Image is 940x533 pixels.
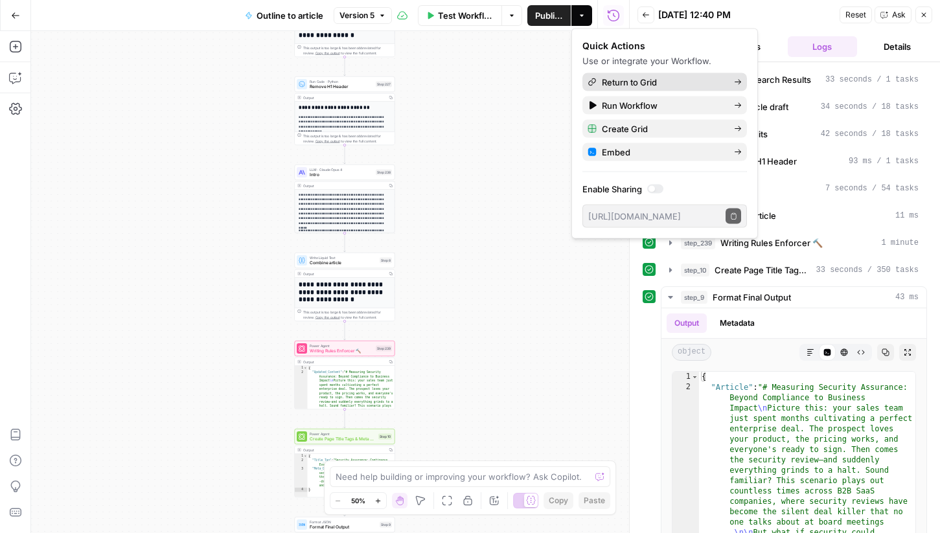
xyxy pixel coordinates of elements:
[418,5,501,26] button: Test Workflow
[681,291,707,304] span: step_9
[310,519,377,525] span: Format JSON
[310,436,376,442] span: Create Page Title Tags & Meta Descriptions
[720,73,811,86] span: Google Search Results
[303,45,392,56] div: This output is too large & has been abbreviated for review. to view the full content.
[295,488,308,492] div: 4
[840,6,872,23] button: Reset
[310,84,373,90] span: Remove H1 Header
[535,9,563,22] span: Publish
[661,232,926,253] button: 1 minute
[579,492,610,509] button: Paste
[344,57,346,76] g: Edge from step_226 to step_227
[544,492,573,509] button: Copy
[584,495,605,506] span: Paste
[582,40,747,52] div: Quick Actions
[295,459,308,467] div: 2
[303,359,385,365] div: Output
[661,124,926,144] button: 42 seconds / 18 tasks
[310,343,373,348] span: Power Agent
[303,448,385,453] div: Output
[378,434,392,440] div: Step 10
[303,271,385,277] div: Output
[310,524,377,530] span: Format Final Output
[344,409,346,428] g: Edge from step_239 to step_10
[376,346,392,352] div: Step 239
[295,467,308,488] div: 3
[715,264,811,277] span: Create Page Title Tags & Meta Descriptions
[310,260,377,266] span: Combine article
[310,255,377,260] span: Write Liquid Text
[661,205,926,226] button: 11 ms
[380,522,392,528] div: Step 9
[849,155,919,167] span: 93 ms / 1 tasks
[895,210,919,221] span: 11 ms
[303,310,392,320] div: This output is too large & has been abbreviated for review. to view the full content.
[315,139,340,143] span: Copy the output
[672,372,699,382] div: 1
[602,146,724,159] span: Embed
[582,183,747,196] label: Enable Sharing
[438,9,494,22] span: Test Workflow
[310,79,373,84] span: Run Code · Python
[667,313,707,333] button: Output
[821,128,919,140] span: 42 seconds / 18 tasks
[881,237,919,249] span: 1 minute
[310,172,373,178] span: Intro
[344,497,346,516] g: Edge from step_10 to step_9
[303,183,385,188] div: Output
[310,348,373,354] span: Writing Rules Enforcer 🔨
[602,122,724,135] span: Create Grid
[310,167,373,172] span: LLM · Claude Opus 4
[602,99,724,112] span: Run Workflow
[661,96,926,117] button: 34 seconds / 18 tasks
[257,9,323,22] span: Outline to article
[351,495,365,506] span: 50%
[376,82,392,87] div: Step 227
[602,76,724,89] span: Return to Grid
[661,151,926,172] button: 93 ms / 1 tasks
[661,178,926,199] button: 7 seconds / 54 tasks
[344,233,346,252] g: Edge from step_238 to step_8
[315,51,340,55] span: Copy the output
[681,236,715,249] span: step_239
[344,321,346,340] g: Edge from step_8 to step_239
[821,101,919,113] span: 34 seconds / 18 tasks
[720,155,797,168] span: Remove H1 Header
[344,145,346,164] g: Edge from step_227 to step_238
[315,315,340,319] span: Copy the output
[334,7,392,24] button: Version 5
[237,5,331,26] button: Outline to article
[295,454,308,459] div: 1
[713,291,791,304] span: Format Final Output
[825,74,919,85] span: 33 seconds / 1 tasks
[681,264,709,277] span: step_10
[712,313,762,333] button: Metadata
[304,454,308,459] span: Toggle code folding, rows 1 through 4
[661,260,926,280] button: 33 seconds / 350 tasks
[720,236,823,249] span: Writing Rules Enforcer 🔨
[380,258,392,264] div: Step 8
[339,10,374,21] span: Version 5
[862,36,932,57] button: Details
[895,291,919,303] span: 43 ms
[376,170,392,176] div: Step 238
[582,56,711,66] span: Use or integrate your Workflow.
[892,9,906,21] span: Ask
[303,133,392,144] div: This output is too large & has been abbreviated for review. to view the full content.
[691,372,698,382] span: Toggle code folding, rows 1 through 5
[527,5,571,26] button: Publish
[672,344,711,361] span: object
[825,183,919,194] span: 7 seconds / 54 tasks
[788,36,858,57] button: Logs
[549,495,568,506] span: Copy
[845,9,866,21] span: Reset
[310,431,376,437] span: Power Agent
[303,95,385,100] div: Output
[661,287,926,308] button: 43 ms
[295,341,395,409] div: Power AgentWriting Rules Enforcer 🔨Step 239Output{ "Updated_Content":"# Measuring Security Assura...
[304,366,308,370] span: Toggle code folding, rows 1 through 3
[661,69,926,90] button: 33 seconds / 1 tasks
[816,264,919,276] span: 33 seconds / 350 tasks
[875,6,911,23] button: Ask
[295,366,308,370] div: 1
